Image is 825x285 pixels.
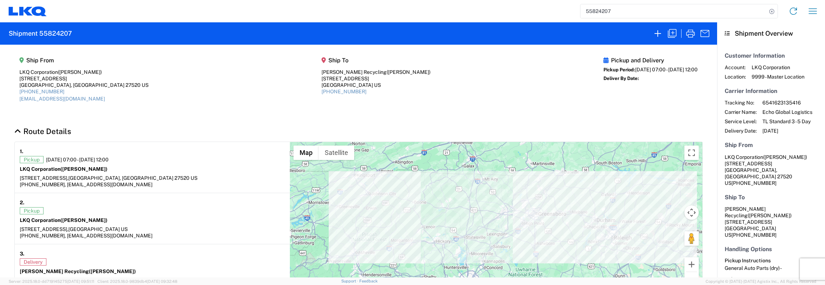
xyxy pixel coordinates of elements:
[725,154,763,160] span: LKQ Corporation
[635,67,698,72] span: [DATE] 07:00 - [DATE] 12:00
[58,69,102,75] span: ([PERSON_NAME])
[762,118,812,125] span: TL Standard 3 - 5 Day
[725,142,817,148] h5: Ship From
[68,226,128,232] span: [GEOGRAPHIC_DATA] US
[725,206,792,225] span: [PERSON_NAME] Recycling [STREET_ADDRESS]
[752,64,805,71] span: LKQ Corporation
[20,166,108,172] strong: LKQ Corporation
[19,89,64,94] a: [PHONE_NUMBER]
[97,279,177,284] span: Client: 2025.18.0-9839db4
[293,146,319,160] button: Show street map
[748,213,792,218] span: ([PERSON_NAME])
[725,265,817,271] div: General Auto Parts (dry) -
[19,69,149,75] div: LKQ Corporation
[20,198,24,207] strong: 2.
[20,258,46,266] span: Delivery
[725,64,746,71] span: Account:
[725,258,817,264] h6: Pickup Instructions
[341,279,359,283] a: Support
[717,22,825,45] header: Shipment Overview
[67,279,94,284] span: [DATE] 09:51:11
[147,279,177,284] span: [DATE] 09:32:48
[46,156,109,163] span: [DATE] 07:00 - [DATE] 12:00
[731,180,776,186] span: [PHONE_NUMBER]
[684,146,699,160] button: Toggle fullscreen view
[322,69,430,75] div: [PERSON_NAME] Recycling
[20,156,44,163] span: Pickup
[603,57,698,64] h5: Pickup and Delivery
[603,76,639,81] span: Deliver By Date:
[580,4,767,18] input: Shipment, tracking or reference number
[19,82,149,88] div: [GEOGRAPHIC_DATA], [GEOGRAPHIC_DATA] 27520 US
[20,181,285,188] div: [PHONE_NUMBER], [EMAIL_ADDRESS][DOMAIN_NAME]
[60,217,108,223] span: ([PERSON_NAME])
[359,279,378,283] a: Feedback
[725,154,817,186] address: [GEOGRAPHIC_DATA], [GEOGRAPHIC_DATA] 27520 US
[20,232,285,239] div: [PHONE_NUMBER], [EMAIL_ADDRESS][DOMAIN_NAME]
[60,166,108,172] span: ([PERSON_NAME])
[322,82,430,88] div: [GEOGRAPHIC_DATA] US
[14,127,71,136] a: Hide Details
[725,206,817,238] address: [GEOGRAPHIC_DATA] US
[725,88,817,94] h5: Carrier Information
[9,29,72,38] h2: Shipment 55824207
[20,249,24,258] strong: 3.
[19,75,149,82] div: [STREET_ADDRESS]
[684,231,699,246] button: Drag Pegman onto the map to open Street View
[725,161,772,166] span: [STREET_ADDRESS]
[725,118,757,125] span: Service Level:
[684,257,699,272] button: Zoom in
[322,57,430,64] h5: Ship To
[684,205,699,220] button: Map camera controls
[763,154,807,160] span: ([PERSON_NAME])
[725,246,817,253] h5: Handling Options
[725,128,757,134] span: Delivery Date:
[725,109,757,115] span: Carrier Name:
[319,146,354,160] button: Show satellite imagery
[762,99,812,106] span: 6541623135416
[19,57,149,64] h5: Ship From
[20,147,23,156] strong: 1.
[20,226,68,232] span: [STREET_ADDRESS],
[9,279,94,284] span: Server: 2025.18.0-dd719145275
[20,175,68,181] span: [STREET_ADDRESS],
[322,75,430,82] div: [STREET_ADDRESS]
[725,52,817,59] h5: Customer Information
[725,99,757,106] span: Tracking No:
[762,128,812,134] span: [DATE]
[725,194,817,201] h5: Ship To
[89,268,136,274] span: ([PERSON_NAME])
[20,217,108,223] strong: LKQ Corporation
[762,109,812,115] span: Echo Global Logistics
[706,278,816,285] span: Copyright © [DATE]-[DATE] Agistix Inc., All Rights Reserved
[725,276,817,282] h6: Delivery Instructions
[20,207,44,214] span: Pickup
[731,232,776,238] span: [PHONE_NUMBER]
[19,96,105,102] a: [EMAIL_ADDRESS][DOMAIN_NAME]
[20,268,136,274] strong: [PERSON_NAME] Recycling
[322,89,366,94] a: [PHONE_NUMBER]
[725,74,746,80] span: Location:
[68,175,197,181] span: [GEOGRAPHIC_DATA], [GEOGRAPHIC_DATA] 27520 US
[752,74,805,80] span: 9999 - Master Location
[387,69,430,75] span: ([PERSON_NAME])
[603,67,635,72] span: Pickup Period:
